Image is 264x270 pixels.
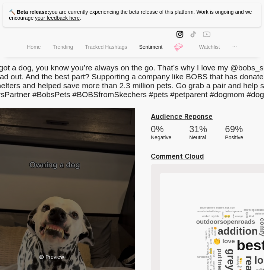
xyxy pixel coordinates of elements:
[189,124,207,134] div: 31 %
[39,254,44,260] span: eye
[207,259,209,267] text: believe
[209,255,212,266] text: approved
[53,44,73,50] span: Trending
[224,215,230,218] text: 🥹🥹
[203,30,210,38] span: youtube
[237,265,242,268] text: step
[208,228,211,238] text: shocked
[151,152,204,160] u: Comment Cloud
[235,215,244,218] text: always
[3,3,261,27] p: you are currently experiencing the beta release of this platform. Work is ongoing and we encourage .
[9,9,49,15] strong: 🔨 Beta release:
[225,124,243,134] div: 69 %
[199,44,220,50] span: Watchlist
[225,210,242,213] text: thehuskymoon
[211,215,219,218] text: stylish
[27,44,41,50] span: Home
[213,237,220,245] text: 👏
[216,249,223,258] text: put
[206,242,209,255] text: effortlessly
[210,239,212,244] text: such
[214,227,217,230] text: 😍
[37,254,66,260] div: Preview
[85,44,127,50] span: Tracked Hashtags
[151,124,171,134] div: 0 %
[213,250,215,257] text: loved
[249,215,254,217] text: kind
[205,231,208,241] text: comfiest
[236,261,239,266] text: hey
[245,212,248,218] text: quick
[151,112,213,120] u: Audience Reponse
[211,227,214,235] text: energy
[197,210,221,213] text: wanderlustwithdogs
[239,258,242,264] text: 😮🙌
[216,206,235,209] text: cosmo_dot_com
[197,255,209,258] text: handsome
[214,231,217,236] text: both
[244,209,262,212] text: carefreegoldens
[151,134,171,140] div: negative
[222,211,224,219] text: words
[189,134,207,140] div: neutral
[209,248,212,254] text: 😂😂
[176,30,184,38] span: instagram
[218,225,258,237] text: addition
[222,238,235,245] text: love
[236,256,239,261] text: essy
[232,214,235,219] text: real
[200,206,215,209] text: endorsement
[225,134,243,140] div: positive
[139,44,162,50] span: Sentiment
[196,218,255,225] text: outdoorsopenroads
[35,15,80,21] a: your feedback here
[232,44,237,50] span: ellipsis
[201,215,210,217] text: worked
